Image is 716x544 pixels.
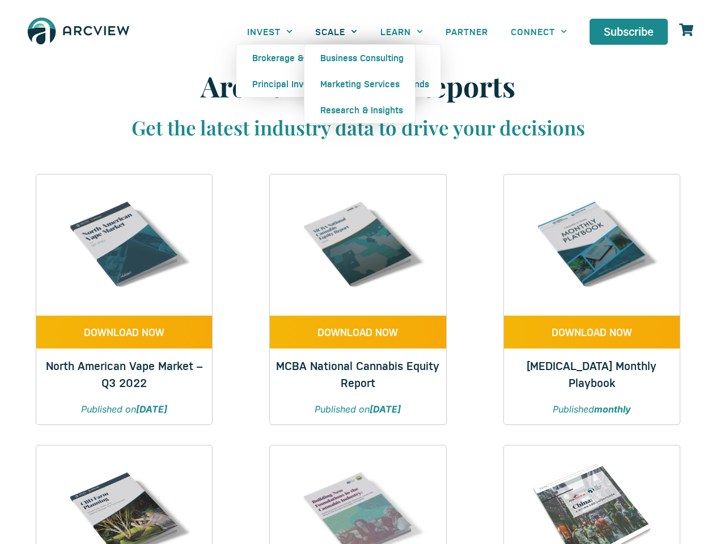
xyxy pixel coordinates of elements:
[304,97,415,123] a: Research & Insights
[136,403,167,415] strong: [DATE]
[304,45,415,71] a: Business Consulting
[84,327,164,337] span: DOWNLOAD NOW
[317,327,398,337] span: DOWNLOAD NOW
[54,175,194,315] img: Q3 2022 VAPE REPORT
[604,26,654,37] span: Subscribe
[48,402,201,416] p: Published on
[590,19,668,45] a: Subscribe
[236,45,440,71] a: Brokerage & Advisory Services
[236,19,578,44] nav: Menu
[236,71,440,97] a: Principal Investment Opportunities / Funds
[515,402,668,416] p: Published
[36,316,212,348] a: DOWNLOAD NOW
[594,403,631,415] strong: monthly
[46,358,202,390] a: North American Vape Market – Q3 2022
[504,316,680,348] a: DOWNLOAD NOW
[527,358,656,390] a: [MEDICAL_DATA] Monthly Playbook
[434,19,499,44] a: PARTNER
[499,19,578,44] a: CONNECT
[522,175,662,315] img: Cannabis & Hemp Monthly Playbook
[304,44,416,124] ul: SCALE
[304,19,368,44] a: SCALE
[552,327,632,337] span: DOWNLOAD NOW
[52,114,664,141] h3: Get the latest industry data to drive your decisions
[276,358,439,390] a: MCBA National Cannabis Equity Report
[369,19,434,44] a: LEARN
[304,71,415,97] a: Marketing Services
[281,402,434,416] p: Published on
[236,44,441,97] ul: INVEST
[270,316,446,348] a: DOWNLOAD NOW
[23,11,134,52] img: The Arcview Group
[52,69,664,103] h1: Arcview Market Reports
[236,19,304,44] a: INVEST
[370,403,401,415] strong: [DATE]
